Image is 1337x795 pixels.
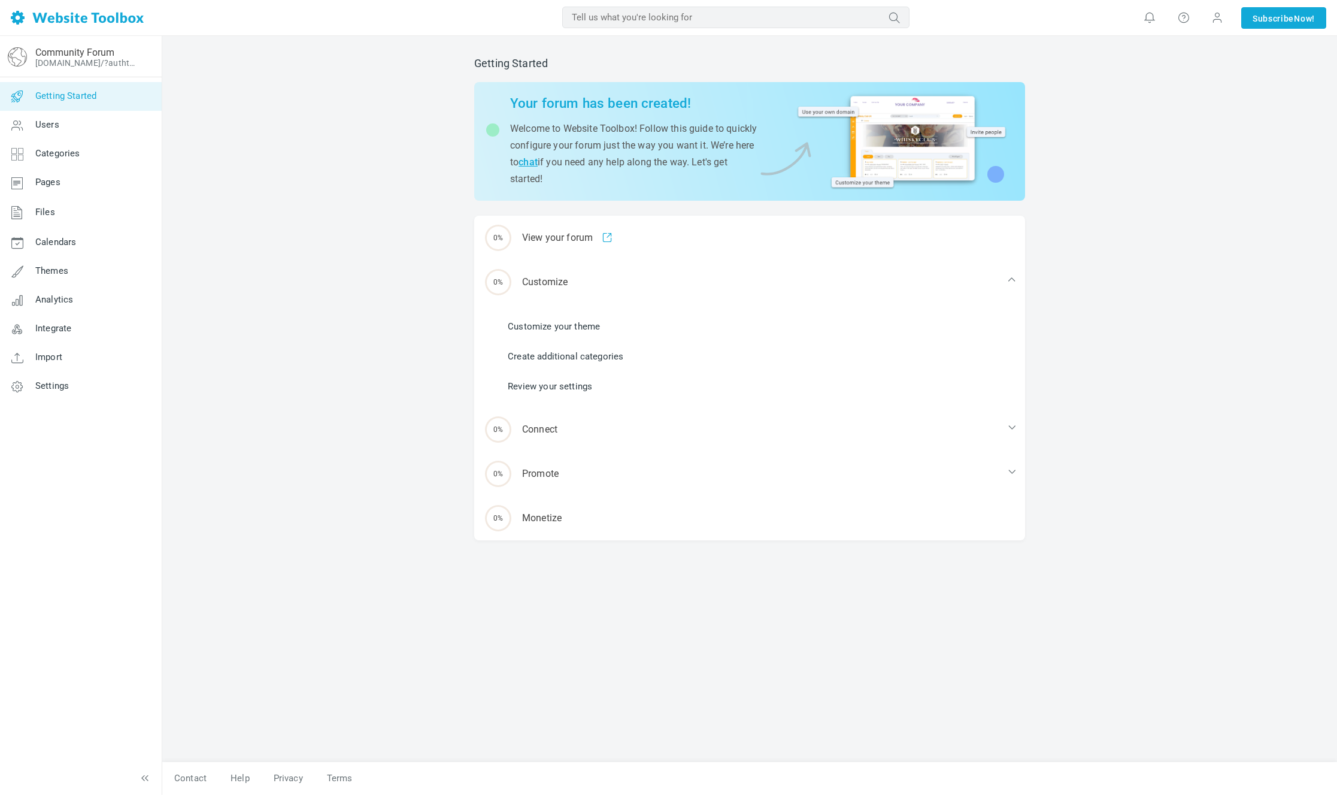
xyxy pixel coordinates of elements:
[474,452,1025,496] div: Promote
[35,265,68,276] span: Themes
[508,350,623,363] a: Create additional categories
[474,496,1025,540] div: Monetize
[35,207,55,217] span: Files
[35,352,62,362] span: Import
[485,505,511,531] span: 0%
[35,58,140,68] a: [DOMAIN_NAME]/?authtoken=af50d32341377b7c34594dbe04244e09&rememberMe=1
[35,90,96,101] span: Getting Started
[474,216,1025,260] a: 0% View your forum
[1294,12,1315,25] span: Now!
[510,120,757,188] p: Welcome to Website Toolbox! Follow this guide to quickly configure your forum just the way you wa...
[162,768,219,789] a: Contact
[35,380,69,391] span: Settings
[35,323,71,334] span: Integrate
[474,407,1025,452] div: Connect
[474,496,1025,540] a: 0% Monetize
[508,380,592,393] a: Review your settings
[474,260,1025,304] div: Customize
[474,57,1025,70] h2: Getting Started
[485,416,511,443] span: 0%
[35,294,73,305] span: Analytics
[8,47,27,66] img: globe-icon.png
[474,216,1025,260] div: View your forum
[485,225,511,251] span: 0%
[35,47,114,58] a: Community Forum
[485,269,511,295] span: 0%
[485,461,511,487] span: 0%
[35,177,60,188] span: Pages
[519,156,538,168] a: chat
[508,320,600,333] a: Customize your theme
[562,7,909,28] input: Tell us what you're looking for
[35,148,80,159] span: Categories
[35,237,76,247] span: Calendars
[315,768,365,789] a: Terms
[510,95,757,111] h2: Your forum has been created!
[262,768,315,789] a: Privacy
[219,768,262,789] a: Help
[35,119,59,130] span: Users
[1241,7,1326,29] a: SubscribeNow!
